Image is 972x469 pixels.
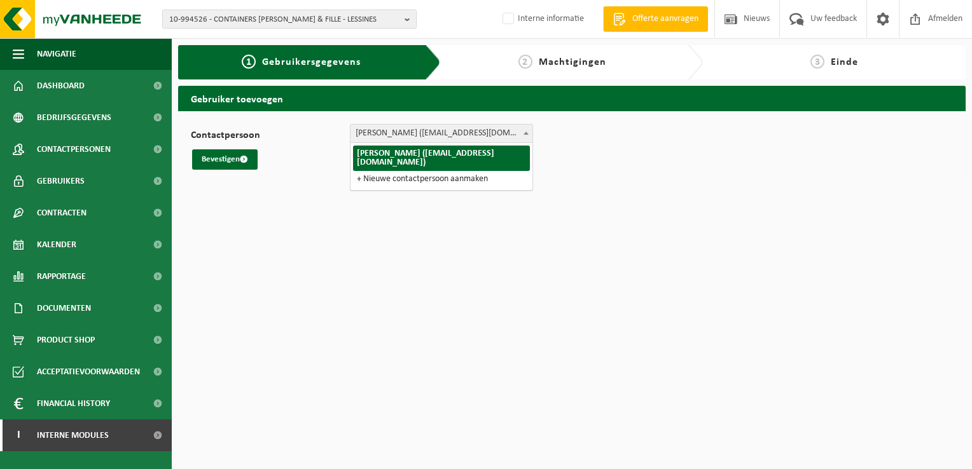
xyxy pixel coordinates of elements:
[37,70,85,102] span: Dashboard
[162,10,417,29] button: 10-994526 - CONTAINERS [PERSON_NAME] & FILLE - LESSINES
[169,10,399,29] span: 10-994526 - CONTAINERS [PERSON_NAME] & FILLE - LESSINES
[539,57,606,67] span: Machtigingen
[192,149,258,170] button: Bevestigen
[37,102,111,133] span: Bedrijfsgegevens
[37,292,91,324] span: Documenten
[37,229,76,261] span: Kalender
[629,13,702,25] span: Offerte aanvragen
[37,197,87,229] span: Contracten
[262,57,361,67] span: Gebruikersgegevens
[178,86,966,111] h2: Gebruiker toevoegen
[810,55,824,69] span: 3
[353,146,530,171] li: [PERSON_NAME] ([EMAIL_ADDRESS][DOMAIN_NAME])
[37,261,86,292] span: Rapportage
[353,171,530,187] li: + Nieuwe contactpersoon aanmaken
[350,124,533,143] span: LINDSAY RUGGIERI (lindsayrug@hotmail.com)
[37,419,109,451] span: Interne modules
[603,6,708,32] a: Offerte aanvragen
[242,55,256,69] span: 1
[37,133,111,165] span: Contactpersonen
[37,356,140,388] span: Acceptatievoorwaarden
[500,10,584,29] label: Interne informatie
[351,125,532,142] span: LINDSAY RUGGIERI (lindsayrug@hotmail.com)
[13,419,24,451] span: I
[37,324,95,356] span: Product Shop
[518,55,532,69] span: 2
[831,57,858,67] span: Einde
[37,38,76,70] span: Navigatie
[37,165,85,197] span: Gebruikers
[191,130,350,143] label: Contactpersoon
[37,388,110,419] span: Financial History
